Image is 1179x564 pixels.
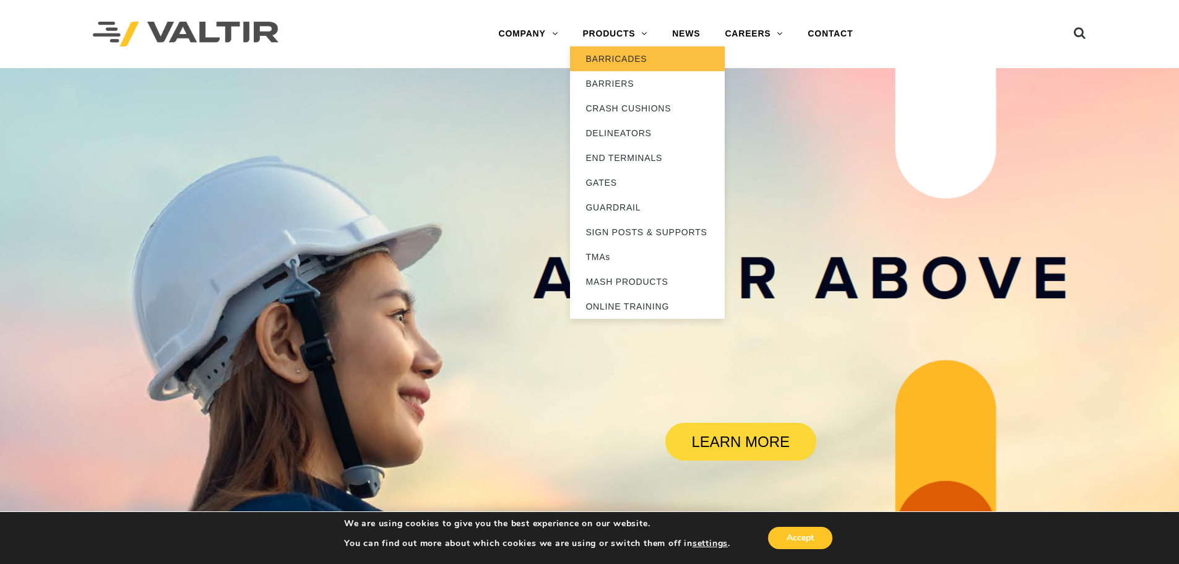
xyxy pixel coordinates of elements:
a: GATES [570,170,725,195]
a: DELINEATORS [570,121,725,145]
a: TMAs [570,245,725,269]
button: Accept [768,527,832,549]
a: CAREERS [712,22,795,46]
a: COMPANY [486,22,570,46]
a: NEWS [660,22,712,46]
a: END TERMINALS [570,145,725,170]
a: CRASH CUSHIONS [570,96,725,121]
a: GUARDRAIL [570,195,725,220]
p: We are using cookies to give you the best experience on our website. [344,518,730,529]
a: SIGN POSTS & SUPPORTS [570,220,725,245]
a: PRODUCTS [570,22,660,46]
button: settings [693,538,728,549]
a: CONTACT [795,22,865,46]
a: MASH PRODUCTS [570,269,725,294]
a: BARRIERS [570,71,725,96]
a: LEARN MORE [665,423,816,461]
a: BARRICADES [570,46,725,71]
img: Valtir [93,22,279,47]
a: ONLINE TRAINING [570,294,725,319]
p: You can find out more about which cookies we are using or switch them off in . [344,538,730,549]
